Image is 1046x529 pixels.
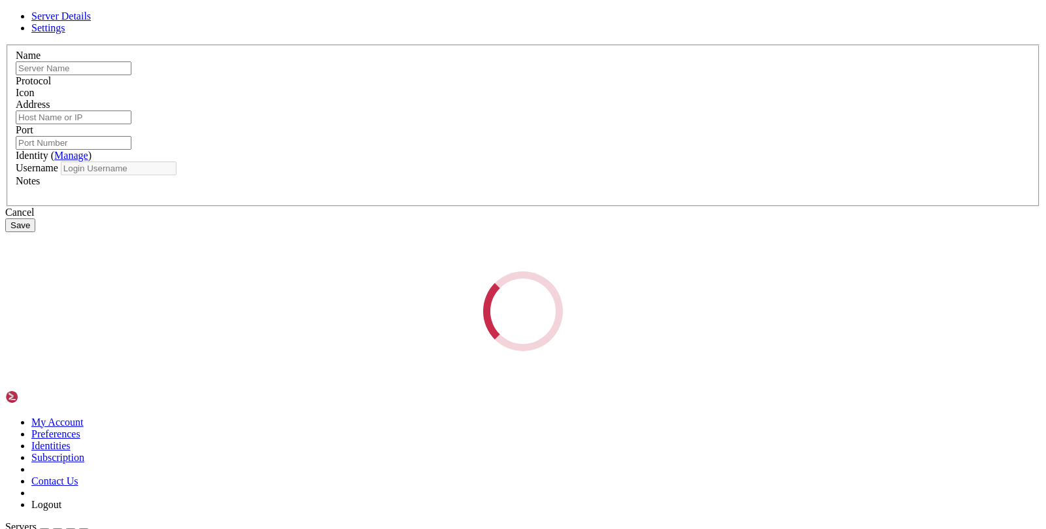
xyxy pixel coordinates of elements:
[16,136,131,150] input: Port Number
[5,218,35,232] button: Save
[31,475,78,486] a: Contact Us
[31,499,61,510] a: Logout
[16,50,41,61] label: Name
[5,390,80,403] img: Shellngn
[16,99,50,110] label: Address
[5,207,1041,218] div: Cancel
[31,417,84,428] a: My Account
[51,150,92,161] span: ( )
[31,440,71,451] a: Identities
[16,87,34,98] label: Icon
[54,150,88,161] a: Manage
[16,175,40,186] label: Notes
[16,61,131,75] input: Server Name
[16,162,58,173] label: Username
[16,75,51,86] label: Protocol
[16,150,92,161] label: Identity
[16,111,131,124] input: Host Name or IP
[61,162,177,175] input: Login Username
[31,10,91,22] a: Server Details
[31,22,65,33] a: Settings
[483,271,563,351] div: Loading...
[16,124,33,135] label: Port
[31,428,80,439] a: Preferences
[31,452,84,463] a: Subscription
